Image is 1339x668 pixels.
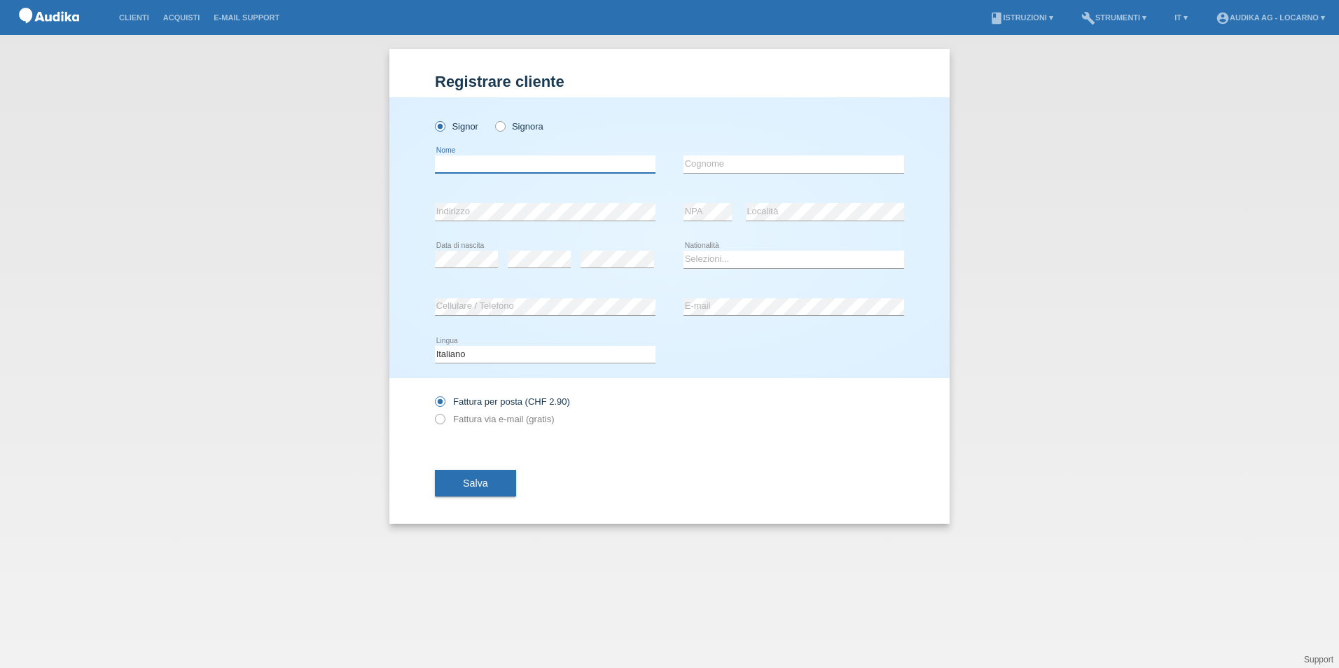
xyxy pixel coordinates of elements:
[435,73,904,90] h1: Registrare cliente
[495,121,543,132] label: Signora
[1209,13,1332,22] a: account_circleAudika AG - Locarno ▾
[435,414,444,431] input: Fattura via e-mail (gratis)
[990,11,1004,25] i: book
[495,121,504,130] input: Signora
[983,13,1060,22] a: bookIstruzioni ▾
[435,414,554,424] label: Fattura via e-mail (gratis)
[14,27,84,38] a: POS — MF Group
[463,478,488,489] span: Salva
[1167,13,1195,22] a: IT ▾
[435,396,444,414] input: Fattura per posta (CHF 2.90)
[1081,11,1095,25] i: build
[435,121,444,130] input: Signor
[435,121,478,132] label: Signor
[207,13,286,22] a: E-mail Support
[1074,13,1153,22] a: buildStrumenti ▾
[112,13,156,22] a: Clienti
[435,470,516,496] button: Salva
[1216,11,1230,25] i: account_circle
[1304,655,1333,664] a: Support
[435,396,570,407] label: Fattura per posta (CHF 2.90)
[156,13,207,22] a: Acquisti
